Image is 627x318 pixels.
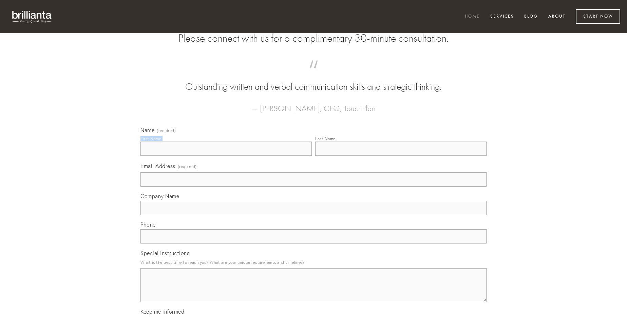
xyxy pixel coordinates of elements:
[7,7,58,26] img: brillianta - research, strategy, marketing
[140,136,161,141] div: First Name
[460,11,484,22] a: Home
[151,67,476,80] span: “
[140,258,487,267] p: What is the best time to reach you? What are your unique requirements and timelines?
[140,163,175,169] span: Email Address
[140,308,184,315] span: Keep me informed
[315,136,336,141] div: Last Name
[140,32,487,45] h2: Please connect with us for a complimentary 30-minute consultation.
[178,162,197,171] span: (required)
[140,193,179,199] span: Company Name
[140,127,154,133] span: Name
[520,11,542,22] a: Blog
[140,250,189,256] span: Special Instructions
[576,9,620,24] a: Start Now
[544,11,570,22] a: About
[151,93,476,115] figcaption: — [PERSON_NAME], CEO, TouchPlan
[151,67,476,93] blockquote: Outstanding written and verbal communication skills and strategic thinking.
[486,11,518,22] a: Services
[157,129,176,133] span: (required)
[140,221,156,228] span: Phone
